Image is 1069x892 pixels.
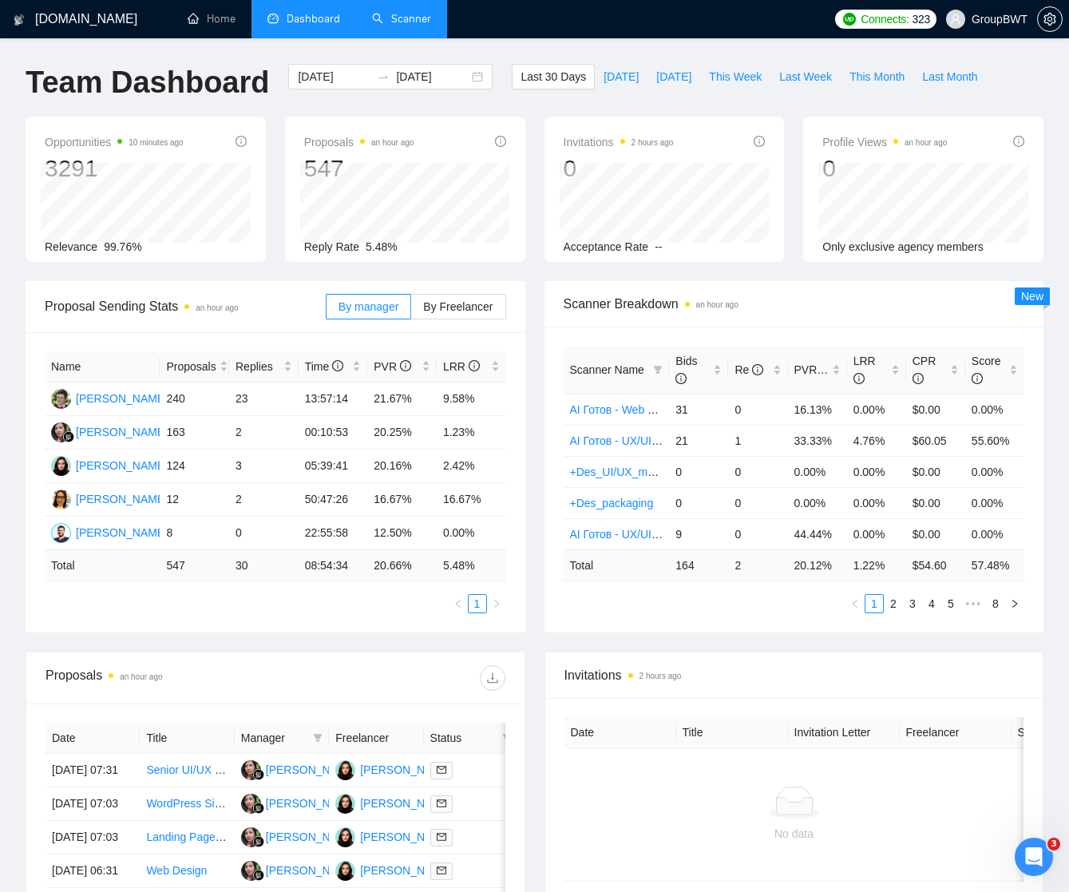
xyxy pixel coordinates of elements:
[845,594,865,613] button: left
[853,355,876,385] span: LRR
[76,390,168,407] div: [PERSON_NAME]
[253,870,264,881] img: gigradar-bm.png
[229,483,299,517] td: 2
[728,518,787,549] td: 0
[76,423,168,441] div: [PERSON_NAME]
[1005,594,1024,613] li: Next Page
[140,754,234,787] td: Senior UI/UX Designer for Modern Web & Mobile Application
[570,466,671,478] a: +Des_UI/UX_mobile
[564,665,1024,685] span: Invitations
[950,14,961,25] span: user
[335,796,452,809] a: SK[PERSON_NAME]
[564,294,1025,314] span: Scanner Breakdown
[669,549,728,581] td: 164
[335,763,452,775] a: SK[PERSON_NAME]
[299,383,368,416] td: 13:57:14
[299,550,368,581] td: 08:54:34
[942,595,960,613] a: 5
[779,68,832,85] span: Last Week
[865,594,884,613] li: 1
[423,300,493,313] span: By Freelancer
[570,434,699,447] a: AI Готов - UX/UI Designer
[377,70,390,83] span: to
[960,594,986,613] span: •••
[267,13,279,24] span: dashboard
[367,383,437,416] td: 21.67%
[728,425,787,456] td: 1
[332,360,343,371] span: info-circle
[146,797,374,810] a: WordPress Site Recommendations & Buildout
[367,483,437,517] td: 16.67%
[335,760,355,780] img: SK
[45,133,184,152] span: Opportunities
[253,769,264,780] img: gigradar-bm.png
[564,717,676,748] th: Date
[960,594,986,613] li: Next 5 Pages
[241,796,358,809] a: SN[PERSON_NAME]
[632,138,674,147] time: 2 hours ago
[986,594,1005,613] li: 8
[287,12,340,26] span: Dashboard
[313,733,323,743] span: filter
[241,827,261,847] img: SN
[45,153,184,184] div: 3291
[45,351,160,383] th: Name
[669,518,728,549] td: 9
[512,64,595,89] button: Last 30 Days
[752,364,763,375] span: info-circle
[160,483,229,517] td: 12
[822,133,947,152] span: Profile Views
[469,595,486,613] a: 1
[304,240,359,253] span: Reply Rate
[367,416,437,450] td: 20.25%
[502,733,512,743] span: filter
[266,862,358,879] div: [PERSON_NAME]
[437,483,506,517] td: 16.67%
[51,425,168,438] a: SN[PERSON_NAME]
[709,68,762,85] span: This Week
[923,595,940,613] a: 4
[788,549,847,581] td: 20.12 %
[166,358,216,375] span: Proposals
[339,300,398,313] span: By manager
[468,594,487,613] li: 1
[965,425,1024,456] td: 55.60%
[595,64,647,89] button: [DATE]
[734,363,763,376] span: Re
[299,517,368,550] td: 22:55:58
[965,487,1024,518] td: 0.00%
[188,12,236,26] a: homeHome
[146,864,207,877] a: Web Design
[570,497,654,509] a: +Des_packaging
[229,383,299,416] td: 23
[335,830,452,842] a: SK[PERSON_NAME]
[140,854,234,888] td: Web Design
[647,64,700,89] button: [DATE]
[564,153,674,184] div: 0
[904,595,921,613] a: 3
[437,517,506,550] td: 0.00%
[847,487,906,518] td: 0.00%
[847,394,906,425] td: 0.00%
[140,821,234,854] td: Landing Page Design
[847,456,906,487] td: 0.00%
[728,549,787,581] td: 2
[45,240,97,253] span: Relevance
[669,456,728,487] td: 0
[570,403,836,416] a: AI Готов - Web Design Intermediate минус Developer
[241,794,261,814] img: SN
[1013,136,1024,147] span: info-circle
[469,360,480,371] span: info-circle
[140,787,234,821] td: WordPress Site Recommendations & Buildout
[653,365,663,375] span: filter
[129,138,183,147] time: 10 minutes ago
[656,68,691,85] span: [DATE]
[906,487,965,518] td: $0.00
[241,729,307,747] span: Manager
[253,836,264,847] img: gigradar-bm.png
[299,483,368,517] td: 50:47:26
[63,431,74,442] img: gigradar-bm.png
[377,70,390,83] span: swap-right
[51,389,71,409] img: AS
[437,450,506,483] td: 2.42%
